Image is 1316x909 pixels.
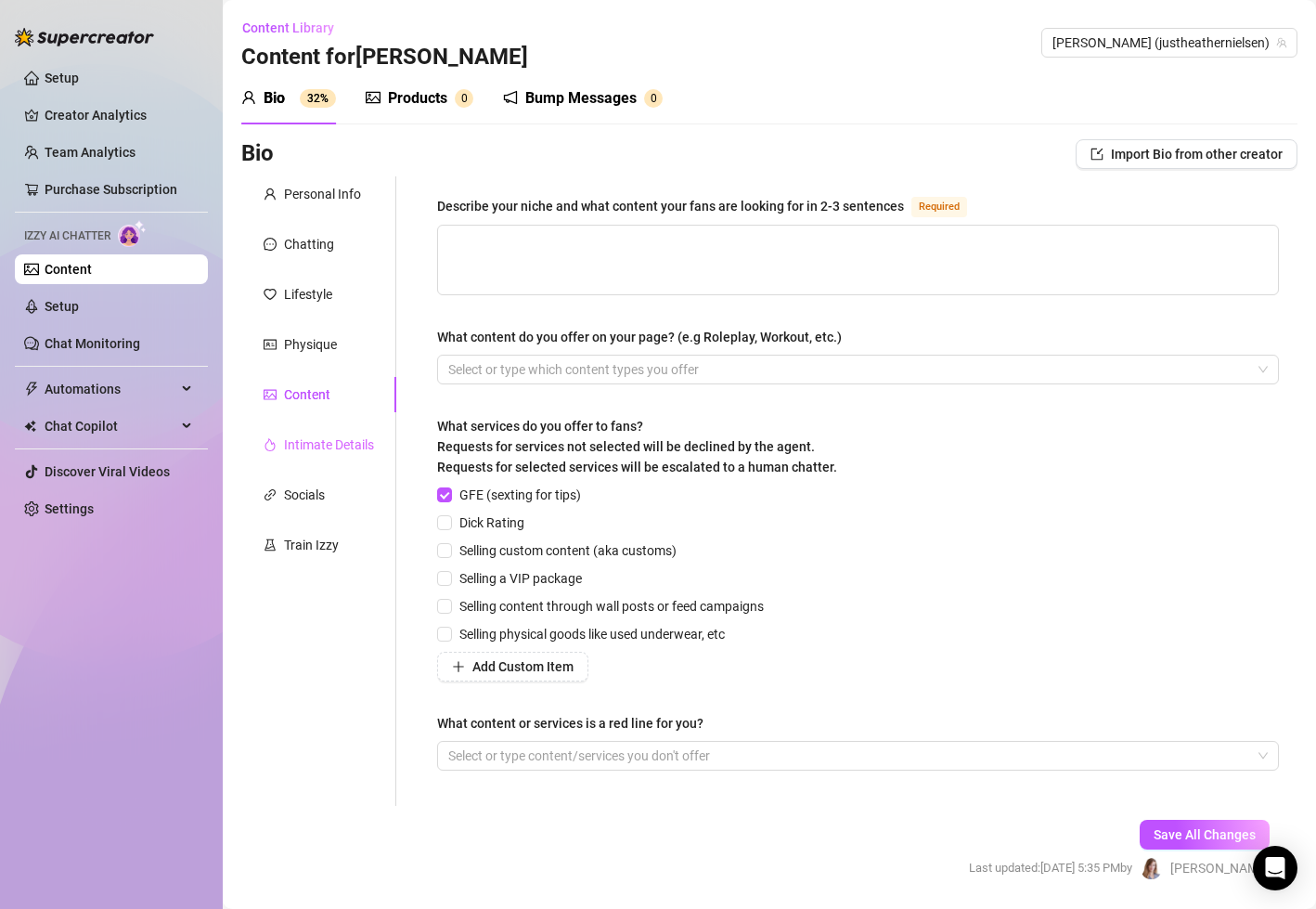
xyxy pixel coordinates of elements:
[1141,858,1162,879] img: Heather Nielsen
[448,358,452,381] input: What content do you offer on your page? (e.g Roleplay, Workout, etc.)
[1090,148,1103,161] span: import
[264,288,277,301] span: heart
[452,540,684,561] span: Selling custom content (aka customs)
[452,596,771,617] span: Selling content through wall posts or feed campaigns
[437,713,703,734] div: What content or services is a red line for you?
[284,384,330,405] div: Content
[24,382,39,396] span: thunderbolt
[1140,820,1270,850] button: Save All Changes
[438,226,1278,294] textarea: Describe your niche and what content your fans are looking for in 2-3 sentences
[452,568,589,589] span: Selling a VIP package
[448,745,452,767] input: What content or services is a red line for you?
[264,87,285,110] div: Bio
[264,488,277,501] span: link
[437,327,842,347] div: What content do you offer on your page? (e.g Roleplay, Workout, etc.)
[452,660,465,673] span: plus
[284,334,337,355] div: Physique
[45,71,79,85] a: Setup
[366,90,381,105] span: picture
[241,139,274,169] h3: Bio
[242,20,334,35] span: Content Library
[388,87,447,110] div: Products
[45,145,135,160] a: Team Analytics
[45,336,140,351] a: Chat Monitoring
[437,196,904,216] div: Describe your niche and what content your fans are looking for in 2-3 sentences
[284,485,325,505] div: Socials
[452,485,588,505] span: GFE (sexting for tips)
[284,435,374,455] div: Intimate Details
[437,713,716,734] label: What content or services is a red line for you?
[437,195,987,217] label: Describe your niche and what content your fans are looking for in 2-3 sentences
[437,652,588,682] button: Add Custom Item
[284,284,332,305] div: Lifestyle
[455,89,473,108] sup: 0
[45,411,176,441] span: Chat Copilot
[284,184,361,204] div: Personal Info
[1276,37,1287,48] span: team
[452,513,532,533] span: Dick Rating
[45,464,170,479] a: Discover Viral Videos
[45,374,176,404] span: Automations
[118,220,147,247] img: AI Chatter
[15,28,154,46] img: logo-BBDzfeDw.svg
[1170,858,1270,878] span: [PERSON_NAME]
[264,438,277,451] span: fire
[969,859,1132,877] span: Last updated: [DATE] 5:35 PM by
[264,539,277,552] span: experiment
[1253,846,1297,890] div: Open Intercom Messenger
[45,299,79,314] a: Setup
[241,13,349,43] button: Content Library
[284,234,334,254] div: Chatting
[45,262,92,277] a: Content
[437,327,855,347] label: What content do you offer on your page? (e.g Roleplay, Workout, etc.)
[284,535,339,555] div: Train Izzy
[525,87,637,110] div: Bump Messages
[264,338,277,351] span: idcard
[24,227,110,245] span: Izzy AI Chatter
[241,90,256,105] span: user
[45,182,177,197] a: Purchase Subscription
[1052,29,1286,57] span: Heather (justheathernielsen)
[264,388,277,401] span: picture
[1111,147,1283,162] span: Import Bio from other creator
[45,501,94,516] a: Settings
[452,624,732,644] span: Selling physical goods like used underwear, etc
[241,43,528,72] h3: Content for [PERSON_NAME]
[503,90,518,105] span: notification
[644,89,663,108] sup: 0
[1154,827,1256,842] span: Save All Changes
[264,238,277,251] span: message
[911,197,967,217] span: Required
[437,419,837,474] span: What services do you offer to fans? Requests for services not selected will be declined by the ag...
[300,89,336,108] sup: 32%
[264,188,277,201] span: user
[45,100,193,130] a: Creator Analytics
[1076,139,1297,169] button: Import Bio from other creator
[24,420,36,433] img: Chat Copilot
[472,659,574,674] span: Add Custom Item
